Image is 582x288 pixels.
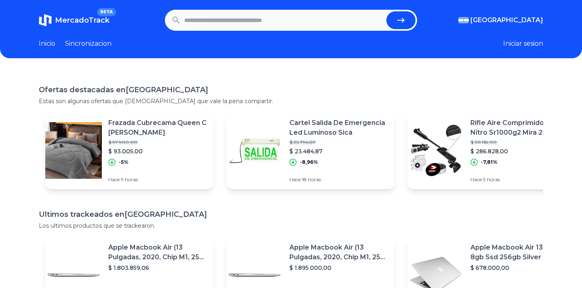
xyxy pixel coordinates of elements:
[108,264,207,272] p: $ 1.803.859,06
[55,16,110,25] span: MercadoTrack
[65,39,112,49] a: Sincronizacion
[289,176,388,183] p: Hace 18 horas
[289,264,388,272] p: $ 1.895.000,00
[289,118,388,138] p: Cartel Salida De Emergencia Led Luminoso Sica
[108,147,207,155] p: $ 93.005,00
[39,39,55,49] a: Inicio
[39,97,543,105] p: Estas son algunas ofertas que [DEMOGRAPHIC_DATA] que vale la pena compartir.
[45,112,213,189] a: Featured imageFrazada Cubrecama Queen C [PERSON_NAME]$ 97.900,00$ 93.005,00-5%Hace 9 horas
[470,176,569,183] p: Hace 9 horas
[108,118,207,138] p: Frazada Cubrecama Queen C [PERSON_NAME]
[289,147,388,155] p: $ 23.484,87
[39,222,543,230] p: Los ultimos productos que se trackearon.
[39,14,110,27] a: MercadoTrackBETA
[289,139,388,146] p: $ 25.796,87
[407,112,576,189] a: Featured imageRifle Aire Comprimido 5.5 Nitro Sr1000g2 Mira 250 Balines +$ 311.118,00$ 286.828,00...
[226,112,394,189] a: Featured imageCartel Salida De Emergencia Led Luminoso Sica$ 25.796,87$ 23.484,87-8,96%Hace 18 horas
[407,122,464,179] img: Featured image
[97,8,116,16] span: BETA
[503,39,543,49] button: Iniciar sesion
[470,243,569,262] p: Apple Macbook Air 13 Core I5 8gb Ssd 256gb Silver
[300,159,318,165] p: -8,96%
[470,15,543,25] span: [GEOGRAPHIC_DATA]
[39,14,52,27] img: MercadoTrack
[108,139,207,146] p: $ 97.900,00
[481,159,498,165] p: -7,81%
[470,147,569,155] p: $ 286.828,00
[39,84,543,95] h1: Ofertas destacadas en [GEOGRAPHIC_DATA]
[119,159,129,165] p: -5%
[226,122,283,179] img: Featured image
[470,118,569,138] p: Rifle Aire Comprimido 5.5 Nitro Sr1000g2 Mira 250 Balines +
[470,264,569,272] p: $ 678.000,00
[289,243,388,262] p: Apple Macbook Air (13 Pulgadas, 2020, Chip M1, 256 Gb De Ssd, 8 Gb De Ram) - Plata
[458,15,543,25] button: [GEOGRAPHIC_DATA]
[39,209,543,220] h1: Ultimos trackeados en [GEOGRAPHIC_DATA]
[108,243,207,262] p: Apple Macbook Air (13 Pulgadas, 2020, Chip M1, 256 Gb De Ssd, 8 Gb De Ram) - Plata
[45,122,102,179] img: Featured image
[458,17,469,23] img: Argentina
[470,139,569,146] p: $ 311.118,00
[108,176,207,183] p: Hace 9 horas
